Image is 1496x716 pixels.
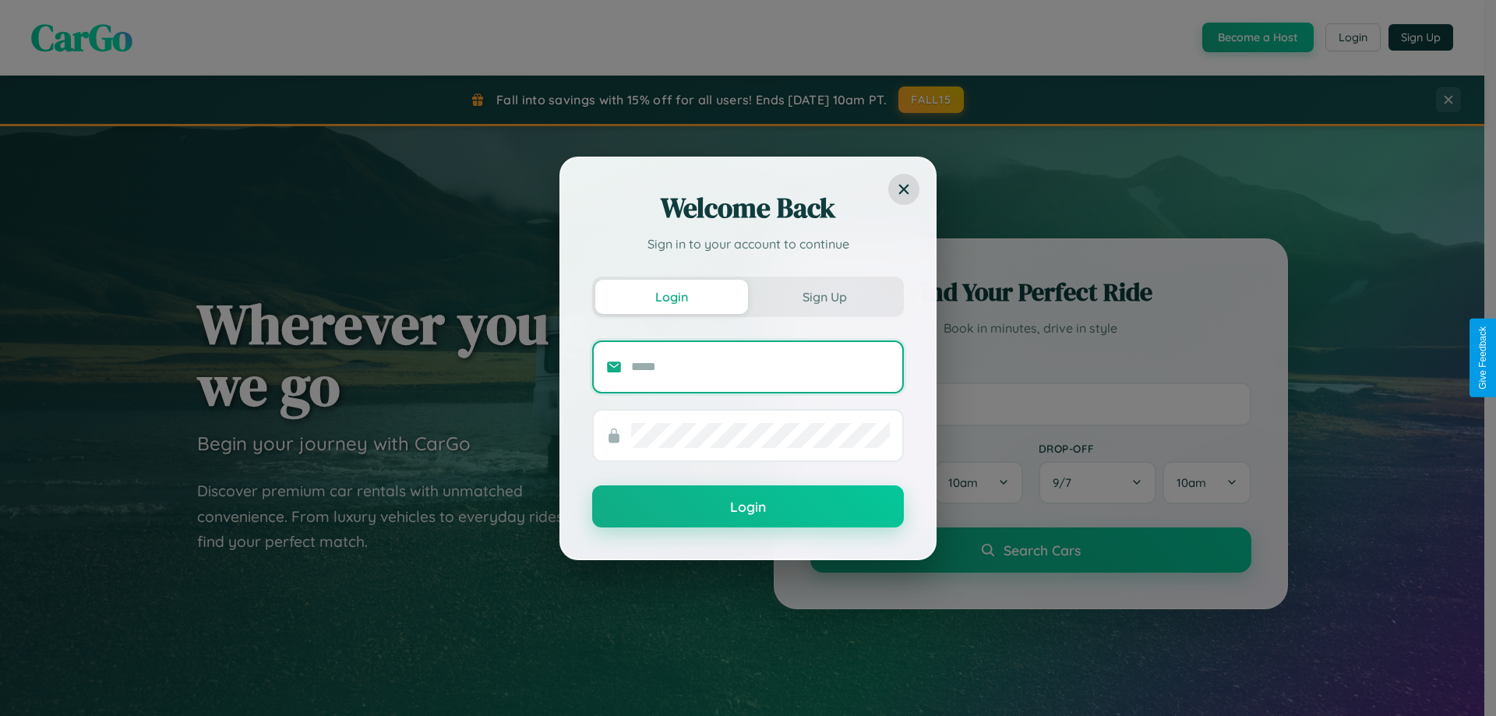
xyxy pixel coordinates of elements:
[1477,326,1488,390] div: Give Feedback
[592,485,904,527] button: Login
[592,189,904,227] h2: Welcome Back
[592,235,904,253] p: Sign in to your account to continue
[748,280,901,314] button: Sign Up
[595,280,748,314] button: Login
